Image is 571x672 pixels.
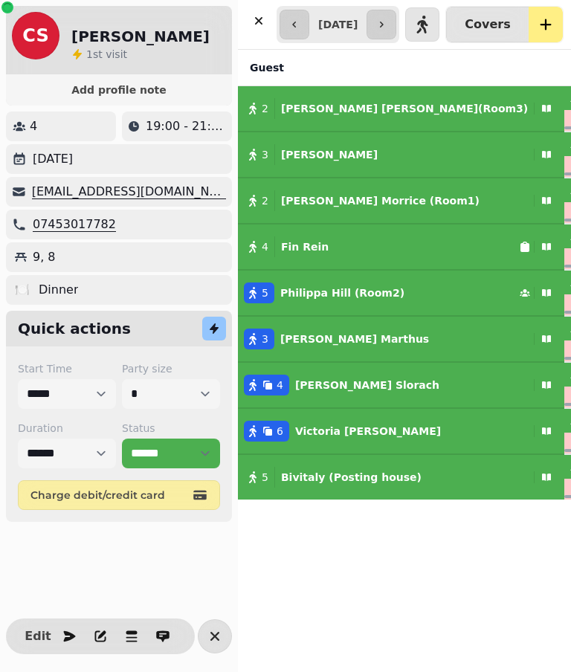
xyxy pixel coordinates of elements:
[238,50,564,86] th: Guest
[280,285,404,300] p: Philippa Hill (Room2)
[238,229,564,265] button: 4Fin Rein
[238,183,564,219] button: 2[PERSON_NAME] Morrice (Room1)
[18,318,131,339] h2: Quick actions
[30,117,37,135] p: 4
[281,470,422,485] p: Bivitaly (Posting house)
[122,361,220,376] label: Party size
[24,85,214,95] span: Add profile note
[281,193,480,208] p: [PERSON_NAME] Morrice (Room1)
[238,459,564,495] button: 5Bivitaly (Posting house)
[18,480,220,510] button: Charge debit/credit card
[86,47,127,62] p: visit
[281,101,528,116] p: [PERSON_NAME] [PERSON_NAME](Room3)
[33,248,56,266] p: 9, 8
[122,421,220,436] label: Status
[29,630,47,642] span: Edit
[262,239,268,254] span: 4
[86,48,93,60] span: 1
[262,470,268,485] span: 5
[238,321,564,357] button: 3[PERSON_NAME] Marthus
[465,19,510,30] p: Covers
[93,48,106,60] span: st
[238,367,564,403] button: 4[PERSON_NAME] Slorach
[262,332,268,346] span: 3
[280,332,429,346] p: [PERSON_NAME] Marthus
[295,378,439,392] p: [PERSON_NAME] Slorach
[446,7,528,42] button: Covers
[281,147,378,162] p: [PERSON_NAME]
[33,150,73,168] p: [DATE]
[23,621,53,651] button: Edit
[277,378,283,392] span: 4
[281,239,329,254] p: Fin Rein
[238,275,564,311] button: 5Philippa Hill (Room2)
[146,117,226,135] p: 19:00 - 21:00
[39,281,78,299] p: Dinner
[18,421,116,436] label: Duration
[238,137,564,172] button: 3[PERSON_NAME]
[262,285,268,300] span: 5
[262,147,268,162] span: 3
[238,413,564,449] button: 6Victoria [PERSON_NAME]
[71,26,210,47] h2: [PERSON_NAME]
[18,361,116,376] label: Start Time
[15,281,30,299] p: 🍽️
[12,80,226,100] button: Add profile note
[238,91,564,126] button: 2[PERSON_NAME] [PERSON_NAME](Room3)
[262,101,268,116] span: 2
[295,424,441,439] p: Victoria [PERSON_NAME]
[22,27,48,45] span: CS
[30,490,190,500] span: Charge debit/credit card
[262,193,268,208] span: 2
[277,424,283,439] span: 6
